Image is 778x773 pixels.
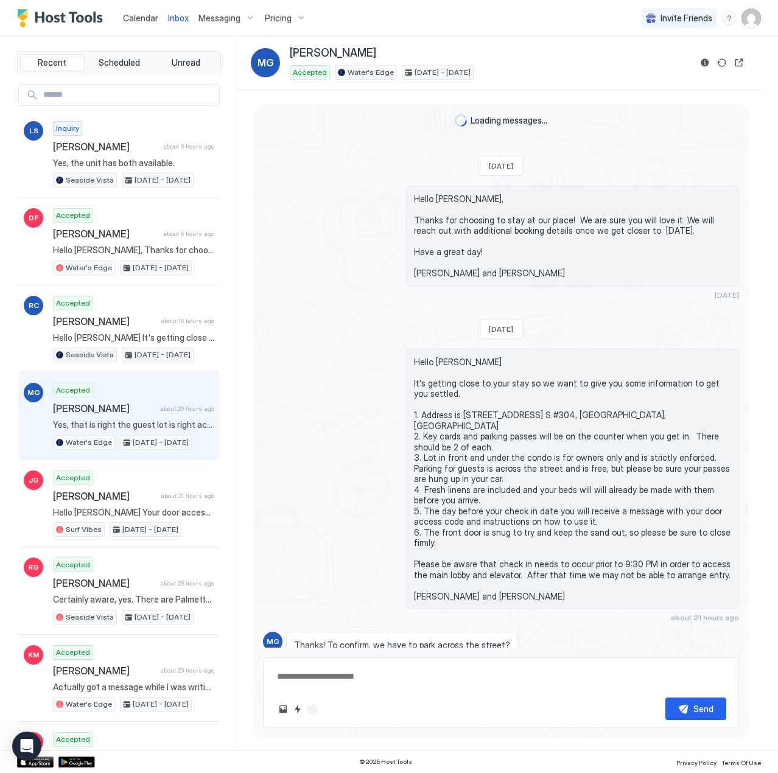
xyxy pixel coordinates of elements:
[698,55,712,70] button: Reservation information
[53,315,156,327] span: [PERSON_NAME]
[29,300,39,311] span: RC
[693,702,713,715] div: Send
[721,755,761,768] a: Terms Of Use
[415,67,471,78] span: [DATE] - [DATE]
[56,734,90,745] span: Accepted
[27,387,40,398] span: MG
[294,640,510,651] span: Thanks! To confirm, we have to park across the street?
[53,402,155,414] span: [PERSON_NAME]
[489,324,513,334] span: [DATE]
[56,385,90,396] span: Accepted
[53,158,214,169] span: Yes, the unit has both available.
[12,732,41,761] div: Open Intercom Messenger
[135,612,191,623] span: [DATE] - [DATE]
[414,357,731,602] span: Hello [PERSON_NAME] It's getting close to your stay so we want to give you some information to ge...
[123,12,158,24] a: Calendar
[66,612,114,623] span: Seaside Vista
[671,613,739,622] span: about 21 hours ago
[732,55,746,70] button: Open reservation
[348,67,394,78] span: Water's Edge
[17,757,54,768] a: App Store
[53,419,214,430] span: Yes, that is right the guest lot is right across. You will have two guest passes available for yo...
[721,759,761,766] span: Terms Of Use
[168,12,189,24] a: Inbox
[133,699,189,710] span: [DATE] - [DATE]
[676,755,717,768] a: Privacy Policy
[293,67,327,78] span: Accepted
[53,665,155,677] span: [PERSON_NAME]
[53,228,158,240] span: [PERSON_NAME]
[29,212,38,223] span: DF
[133,262,189,273] span: [DATE] - [DATE]
[56,210,90,221] span: Accepted
[29,125,38,136] span: LS
[133,437,189,448] span: [DATE] - [DATE]
[99,57,140,68] span: Scheduled
[66,175,114,186] span: Seaside Vista
[56,298,90,309] span: Accepted
[163,142,214,150] span: about 3 hours ago
[258,55,274,70] span: MG
[414,194,731,279] span: Hello [PERSON_NAME], Thanks for choosing to stay at our place! We are sure you will love it. We w...
[29,475,39,486] span: JG
[276,702,290,716] button: Upload image
[28,562,39,573] span: RG
[168,13,189,23] span: Inbox
[53,332,214,343] span: Hello [PERSON_NAME] It's getting close to your stay so we want to give you some information to ge...
[122,524,178,535] span: [DATE] - [DATE]
[66,524,102,535] span: Surf Vibes
[198,13,240,24] span: Messaging
[290,702,305,716] button: Quick reply
[267,636,279,647] span: MG
[722,11,737,26] div: menu
[56,123,79,134] span: Inquiry
[53,490,156,502] span: [PERSON_NAME]
[66,262,112,273] span: Water's Edge
[53,682,214,693] span: Actually got a message while I was writing the above cancelling this. Sorry.
[87,54,152,71] button: Scheduled
[38,85,219,105] input: Input Field
[665,698,726,720] button: Send
[455,114,467,127] div: loading
[123,13,158,23] span: Calendar
[66,699,112,710] span: Water's Edge
[160,579,214,587] span: about 23 hours ago
[53,245,214,256] span: Hello [PERSON_NAME], Thanks for choosing to stay at our place! We are sure you will love it. We w...
[161,317,214,325] span: about 16 hours ago
[58,757,95,768] a: Google Play Store
[56,647,90,658] span: Accepted
[359,758,412,766] span: © 2025 Host Tools
[20,54,85,71] button: Recent
[153,54,218,71] button: Unread
[163,230,214,238] span: about 6 hours ago
[66,349,114,360] span: Seaside Vista
[56,472,90,483] span: Accepted
[17,51,221,74] div: tab-group
[741,9,761,28] div: User profile
[160,405,214,413] span: about 20 hours ago
[56,559,90,570] span: Accepted
[160,666,214,674] span: about 23 hours ago
[53,507,214,518] span: Hello [PERSON_NAME] Your door access code is the same as the last 6 digits of your phone number: ...
[172,57,200,68] span: Unread
[290,46,376,60] span: [PERSON_NAME]
[661,13,712,24] span: Invite Friends
[17,9,108,27] a: Host Tools Logo
[161,492,214,500] span: about 21 hours ago
[489,161,513,170] span: [DATE]
[135,175,191,186] span: [DATE] - [DATE]
[66,437,112,448] span: Water's Edge
[53,141,158,153] span: [PERSON_NAME]
[715,55,729,70] button: Sync reservation
[28,649,40,660] span: KM
[53,577,155,589] span: [PERSON_NAME]
[265,13,292,24] span: Pricing
[38,57,66,68] span: Recent
[135,349,191,360] span: [DATE] - [DATE]
[471,115,547,126] span: Loading messages...
[53,594,214,605] span: Certainly aware, yes. There are Palmetto Bugs throughout the complex and the HOA treats each of t...
[715,290,739,299] span: [DATE]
